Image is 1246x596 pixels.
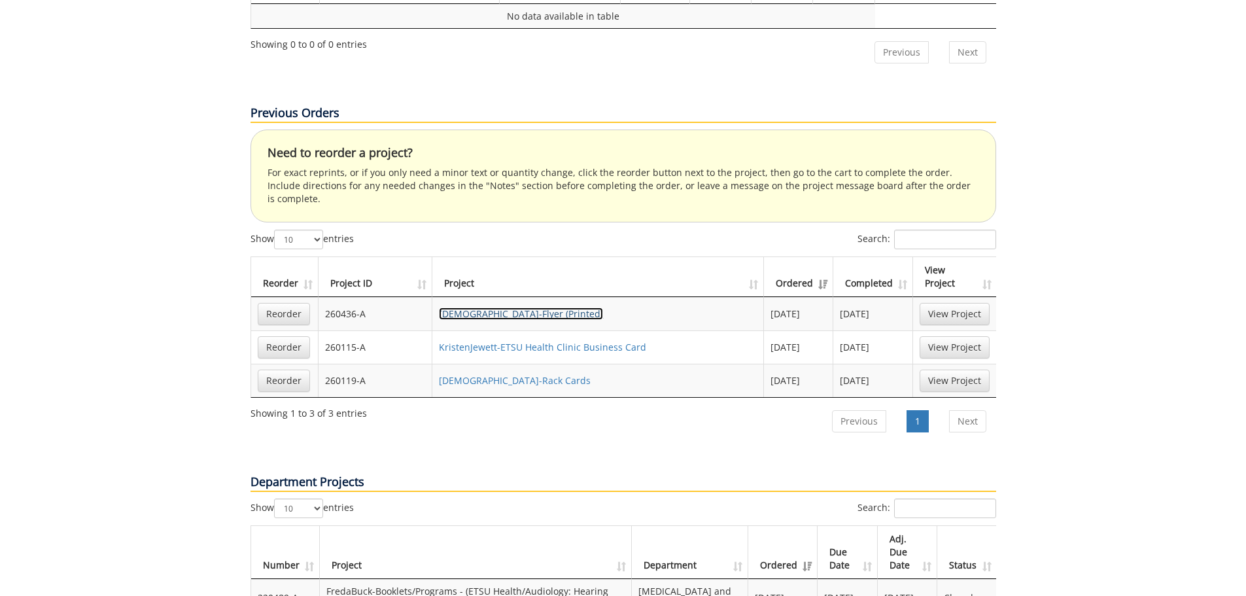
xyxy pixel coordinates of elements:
a: 1 [907,410,929,432]
a: Reorder [258,336,310,359]
a: Next [949,410,986,432]
td: 260119-A [319,364,433,397]
a: View Project [920,370,990,392]
th: Project: activate to sort column ascending [432,257,764,297]
td: [DATE] [764,297,833,330]
td: [DATE] [764,364,833,397]
h4: Need to reorder a project? [268,147,979,160]
div: Showing 0 to 0 of 0 entries [251,33,367,51]
td: [DATE] [833,364,913,397]
td: 260115-A [319,330,433,364]
th: Project: activate to sort column ascending [320,526,632,579]
label: Show entries [251,499,354,518]
td: 260436-A [319,297,433,330]
th: Completed: activate to sort column ascending [833,257,913,297]
a: Reorder [258,370,310,392]
a: [DEMOGRAPHIC_DATA]-Flyer (Printed) [439,307,603,320]
th: Status: activate to sort column ascending [937,526,996,579]
label: Search: [857,230,996,249]
a: [DEMOGRAPHIC_DATA]-Rack Cards [439,374,591,387]
a: Previous [832,410,886,432]
input: Search: [894,230,996,249]
a: View Project [920,336,990,359]
th: View Project: activate to sort column ascending [913,257,996,297]
label: Search: [857,499,996,518]
a: Previous [874,41,929,63]
a: Next [949,41,986,63]
th: Due Date: activate to sort column ascending [818,526,878,579]
th: Project ID: activate to sort column ascending [319,257,433,297]
th: Reorder: activate to sort column ascending [251,257,319,297]
label: Show entries [251,230,354,249]
select: Showentries [274,499,323,518]
th: Number: activate to sort column ascending [251,526,320,579]
p: Previous Orders [251,105,996,123]
p: For exact reprints, or if you only need a minor text or quantity change, click the reorder button... [268,166,979,205]
th: Ordered: activate to sort column ascending [748,526,818,579]
a: Reorder [258,303,310,325]
th: Adj. Due Date: activate to sort column ascending [878,526,938,579]
th: Department: activate to sort column ascending [632,526,748,579]
th: Ordered: activate to sort column ascending [764,257,833,297]
td: [DATE] [833,297,913,330]
a: View Project [920,303,990,325]
td: No data available in table [251,4,876,28]
td: [DATE] [833,330,913,364]
div: Showing 1 to 3 of 3 entries [251,402,367,420]
input: Search: [894,499,996,518]
a: KristenJewett-ETSU Health Clinic Business Card [439,341,646,353]
p: Department Projects [251,474,996,492]
td: [DATE] [764,330,833,364]
select: Showentries [274,230,323,249]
